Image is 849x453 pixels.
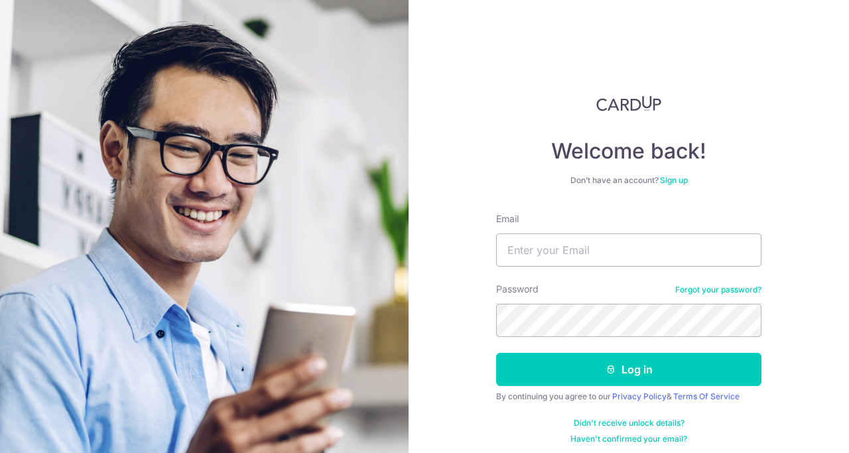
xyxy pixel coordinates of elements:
a: Forgot your password? [675,285,761,295]
a: Sign up [660,175,688,185]
img: CardUp Logo [596,96,661,111]
h4: Welcome back! [496,138,761,164]
a: Privacy Policy [612,391,667,401]
a: Didn't receive unlock details? [574,418,685,428]
button: Log in [496,353,761,386]
a: Haven't confirmed your email? [570,434,687,444]
label: Password [496,283,539,296]
div: Don’t have an account? [496,175,761,186]
div: By continuing you agree to our & [496,391,761,402]
label: Email [496,212,519,226]
a: Terms Of Service [673,391,740,401]
input: Enter your Email [496,233,761,267]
